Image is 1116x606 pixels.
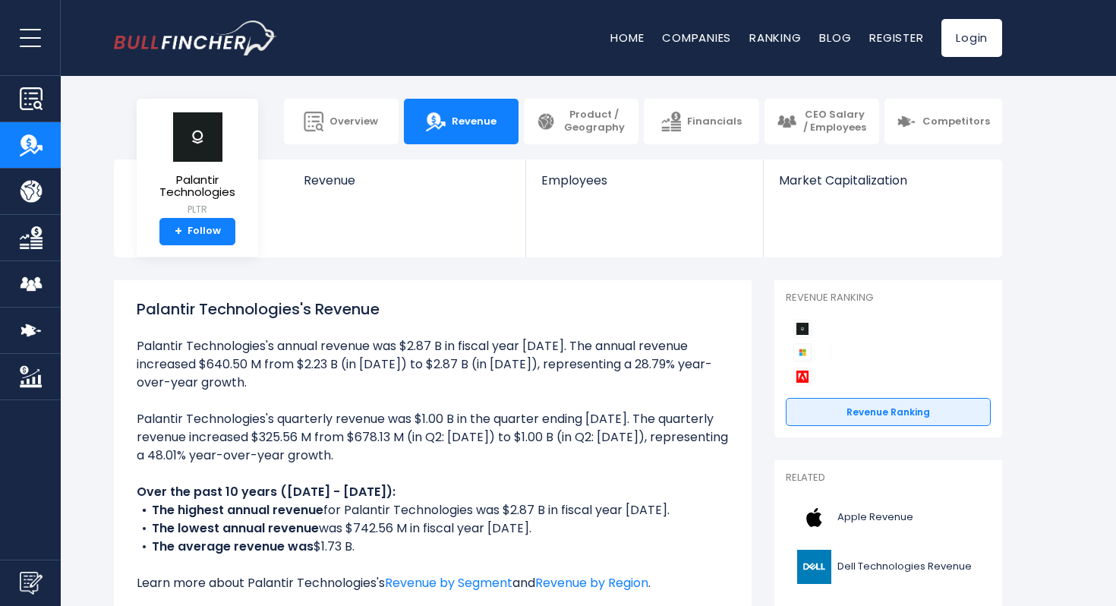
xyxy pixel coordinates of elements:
[526,159,762,213] a: Employees
[137,501,729,519] li: for Palantir Technologies was $2.87 B in fiscal year [DATE].
[793,343,812,361] img: Microsoft Corporation competitors logo
[114,21,277,55] a: Go to homepage
[786,472,991,484] p: Related
[175,225,182,238] strong: +
[284,99,399,144] a: Overview
[884,99,1002,144] a: Competitors
[137,337,729,392] li: Palantir Technologies's annual revenue was $2.87 B in fiscal year [DATE]. The annual revenue incr...
[137,410,729,465] li: Palantir Technologies's quarterly revenue was $1.00 B in the quarter ending [DATE]. The quarterly...
[764,159,1001,213] a: Market Capitalization
[922,115,990,128] span: Competitors
[793,320,812,338] img: Palantir Technologies competitors logo
[819,30,851,46] a: Blog
[786,546,991,588] a: Dell Technologies Revenue
[793,368,812,386] img: Adobe competitors logo
[802,109,867,134] span: CEO Salary / Employees
[329,115,378,128] span: Overview
[610,30,644,46] a: Home
[304,173,511,188] span: Revenue
[149,203,246,216] small: PLTR
[535,574,648,592] a: Revenue by Region
[795,550,833,584] img: DELL logo
[687,115,742,128] span: Financials
[795,500,833,535] img: AAPL logo
[662,30,731,46] a: Companies
[869,30,923,46] a: Register
[786,292,991,305] p: Revenue Ranking
[159,218,235,245] a: +Follow
[137,574,729,592] p: Learn more about Palantir Technologies's and .
[114,21,277,55] img: bullfincher logo
[152,501,323,519] b: The highest annual revenue
[524,99,638,144] a: Product / Geography
[137,298,729,320] h1: Palantir Technologies's Revenue
[288,159,526,213] a: Revenue
[152,538,314,555] b: The average revenue was
[137,538,729,556] li: $1.73 B.
[404,99,519,144] a: Revenue
[137,483,396,500] b: Over the past 10 years ([DATE] - [DATE]):
[786,398,991,427] a: Revenue Ranking
[152,519,319,537] b: The lowest annual revenue
[452,115,497,128] span: Revenue
[562,109,626,134] span: Product / Geography
[786,497,991,538] a: Apple Revenue
[644,99,758,144] a: Financials
[764,99,879,144] a: CEO Salary / Employees
[385,574,512,592] a: Revenue by Segment
[749,30,801,46] a: Ranking
[137,519,729,538] li: was $742.56 M in fiscal year [DATE].
[149,174,246,199] span: Palantir Technologies
[779,173,985,188] span: Market Capitalization
[148,111,247,218] a: Palantir Technologies PLTR
[941,19,1002,57] a: Login
[541,173,747,188] span: Employees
